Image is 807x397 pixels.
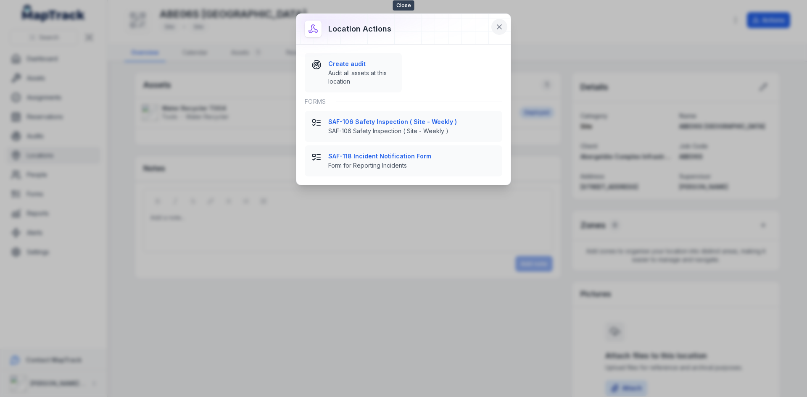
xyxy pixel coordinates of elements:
[305,53,402,92] button: Create auditAudit all assets at this location
[328,161,496,170] span: Form for Reporting Incidents
[328,152,496,160] strong: SAF-118 Incident Notification Form
[328,23,391,35] h3: Location actions
[328,118,496,126] strong: SAF-106 Safety Inspection ( Site - Weekly )
[328,127,496,135] span: SAF-106 Safety Inspection ( Site - Weekly )
[305,111,502,142] button: SAF-106 Safety Inspection ( Site - Weekly )SAF-106 Safety Inspection ( Site - Weekly )
[328,60,395,68] strong: Create audit
[328,69,395,86] span: Audit all assets at this location
[305,145,502,176] button: SAF-118 Incident Notification FormForm for Reporting Incidents
[305,92,502,111] div: Forms
[393,0,414,11] span: Close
